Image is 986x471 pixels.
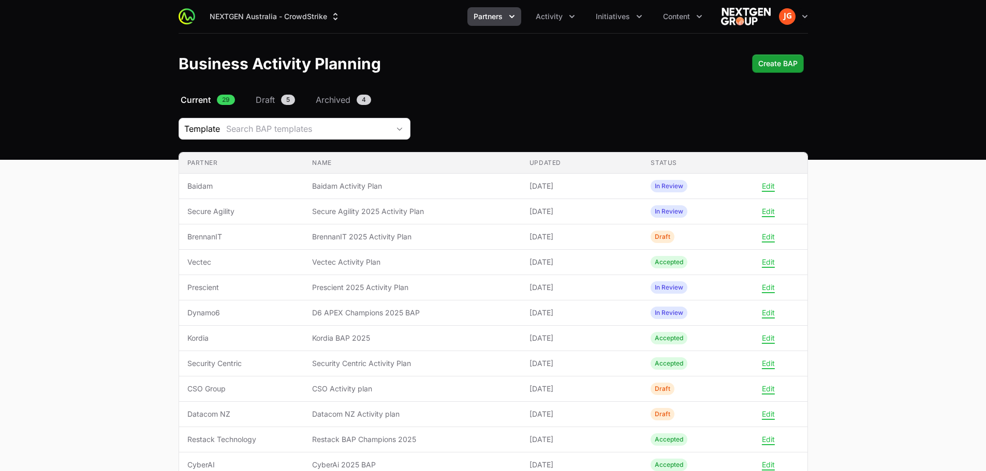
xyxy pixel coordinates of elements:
[529,358,635,369] span: [DATE]
[217,95,235,105] span: 29
[752,54,804,73] button: Create BAP
[187,434,296,445] span: Restack Technology
[312,282,512,293] span: Prescient 2025 Activity Plan
[187,358,296,369] span: Security Centric
[256,94,275,106] span: Draft
[536,11,563,22] span: Activity
[529,206,635,217] span: [DATE]
[529,257,635,267] span: [DATE]
[762,308,775,317] button: Edit
[312,409,512,419] span: Datacom NZ Activity plan
[181,94,211,106] span: Current
[314,94,373,106] a: Archived4
[521,153,643,174] th: Updated
[187,181,296,191] span: Baidam
[762,409,775,419] button: Edit
[312,232,512,242] span: BrennanIT 2025 Activity Plan
[187,333,296,343] span: Kordia
[203,7,347,26] button: NEXTGEN Australia - CrowdStrike
[762,460,775,469] button: Edit
[663,11,690,22] span: Content
[590,7,649,26] div: Initiatives menu
[187,409,296,419] span: Datacom NZ
[590,7,649,26] button: Initiatives
[312,206,512,217] span: Secure Agility 2025 Activity Plan
[316,94,350,106] span: Archived
[312,358,512,369] span: Security Centric Activity Plan
[529,181,635,191] span: [DATE]
[529,308,635,318] span: [DATE]
[596,11,630,22] span: Initiatives
[474,11,503,22] span: Partners
[762,384,775,393] button: Edit
[752,54,804,73] div: Primary actions
[187,232,296,242] span: BrennanIT
[762,257,775,267] button: Edit
[762,207,775,216] button: Edit
[657,7,709,26] button: Content
[187,257,296,267] span: Vectec
[179,54,381,73] h1: Business Activity Planning
[226,123,389,135] div: Search BAP templates
[312,257,512,267] span: Vectec Activity Plan
[187,206,296,217] span: Secure Agility
[312,308,512,318] span: D6 APEX Champions 2025 BAP
[304,153,521,174] th: Name
[203,7,347,26] div: Supplier switch menu
[762,181,775,191] button: Edit
[529,7,581,26] button: Activity
[281,95,295,105] span: 5
[312,333,512,343] span: Kordia BAP 2025
[762,359,775,368] button: Edit
[179,94,808,106] nav: Business Activity Plan Navigation navigation
[357,95,371,105] span: 4
[179,8,195,25] img: ActivitySource
[187,384,296,394] span: CSO Group
[187,282,296,293] span: Prescient
[179,153,304,174] th: Partner
[762,232,775,241] button: Edit
[529,460,635,470] span: [DATE]
[529,384,635,394] span: [DATE]
[642,153,764,174] th: Status
[529,7,581,26] div: Activity menu
[467,7,521,26] div: Partners menu
[758,57,798,70] span: Create BAP
[179,94,237,106] a: Current29
[721,6,771,27] img: NEXTGEN Australia
[529,282,635,293] span: [DATE]
[179,123,220,135] span: Template
[529,232,635,242] span: [DATE]
[779,8,796,25] img: Jamie Gunning
[187,308,296,318] span: Dynamo6
[220,118,410,139] button: Search BAP templates
[195,7,709,26] div: Main navigation
[657,7,709,26] div: Content menu
[529,434,635,445] span: [DATE]
[312,460,512,470] span: CyberAi 2025 BAP
[179,118,808,140] section: Business Activity Plan Filters
[762,435,775,444] button: Edit
[529,333,635,343] span: [DATE]
[312,384,512,394] span: CSO Activity plan
[312,434,512,445] span: Restack BAP Champions 2025
[467,7,521,26] button: Partners
[762,333,775,343] button: Edit
[529,409,635,419] span: [DATE]
[254,94,297,106] a: Draft5
[312,181,512,191] span: Baidam Activity Plan
[762,283,775,292] button: Edit
[187,460,296,470] span: CyberAI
